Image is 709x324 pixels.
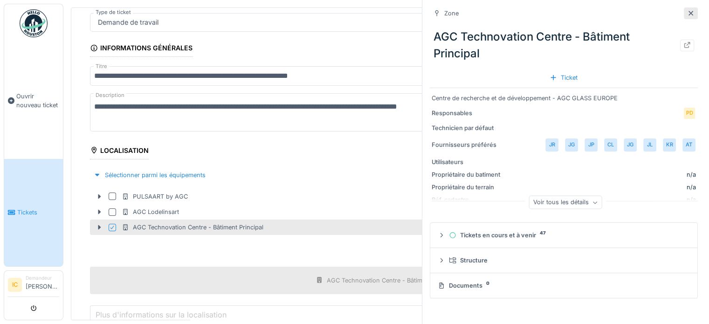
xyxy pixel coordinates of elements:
[90,169,209,181] div: Sélectionner parmi les équipements
[327,276,457,285] div: AGC Technovation Centre - Bâtiment Principal
[444,9,459,18] div: Zone
[505,183,696,192] div: n/a
[432,140,502,149] div: Fournisseurs préférés
[438,281,686,290] div: Documents
[585,138,598,152] div: JP
[122,223,263,232] div: AGC Technovation Centre - Bâtiment Principal
[683,107,696,120] div: PD
[17,208,59,217] span: Tickets
[4,159,63,267] a: Tickets
[643,138,656,152] div: JL
[432,124,502,132] div: Technicien par défaut
[545,138,558,152] div: JR
[16,92,59,110] span: Ouvrir nouveau ticket
[4,42,63,159] a: Ouvrir nouveau ticket
[122,192,188,201] div: PULSAART by AGC
[432,183,502,192] div: Propriétaire du terrain
[432,170,502,179] div: Propriétaire du batiment
[529,196,602,209] div: Voir tous les détails
[434,227,694,244] summary: Tickets en cours et à venir47
[94,8,133,16] label: Type de ticket
[8,278,22,292] li: IC
[94,309,228,320] label: Plus d'informations sur la localisation
[20,9,48,37] img: Badge_color-CXgf-gQk.svg
[449,256,686,265] div: Structure
[624,138,637,152] div: JG
[546,71,581,84] div: Ticket
[94,62,109,70] label: Titre
[432,158,502,166] div: Utilisateurs
[432,109,502,117] div: Responsables
[94,17,162,28] div: Demande de travail
[94,90,126,101] label: Description
[687,170,696,179] div: n/a
[8,275,59,297] a: IC Demandeur[PERSON_NAME]
[434,252,694,269] summary: Structure
[430,25,698,66] div: AGC Technovation Centre - Bâtiment Principal
[449,231,686,240] div: Tickets en cours et à venir
[90,144,149,159] div: Localisation
[26,275,59,295] li: [PERSON_NAME]
[604,138,617,152] div: CL
[682,138,695,152] div: AT
[565,138,578,152] div: JG
[26,275,59,282] div: Demandeur
[432,94,696,103] div: Centre de recherche et de développement - AGC GLASS EUROPE
[663,138,676,152] div: KR
[122,207,179,216] div: AGC Lodelinsart
[434,277,694,294] summary: Documents0
[90,41,193,57] div: Informations générales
